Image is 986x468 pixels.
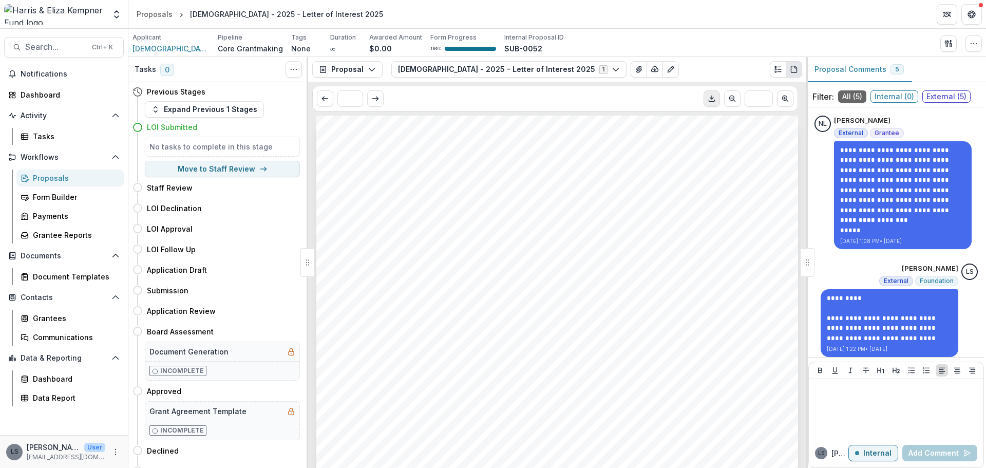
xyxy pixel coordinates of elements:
button: Bold [814,364,826,377]
div: Dashboard [33,373,116,384]
span: External [839,129,863,137]
p: [PERSON_NAME] [27,442,80,453]
span: Contacts [21,293,107,302]
button: Edit as form [662,61,679,78]
button: Align Left [936,364,948,377]
div: Lauren Scott [11,448,18,455]
a: Data Report [16,389,124,406]
span: Nonprofit DBA: [346,268,428,279]
h4: Approved [147,386,181,397]
div: Payments [33,211,116,221]
span: [DATE] [435,283,466,292]
p: [EMAIL_ADDRESS][DOMAIN_NAME] [27,453,105,462]
p: [PERSON_NAME] [834,116,890,126]
a: Dashboard [4,86,124,103]
button: Search... [4,37,124,58]
h4: Application Draft [147,265,207,275]
button: Open Data & Reporting [4,350,124,366]
span: Notifications [21,70,120,79]
span: Data & Reporting [21,354,107,363]
p: [DATE] 1:22 PM • [DATE] [827,345,952,353]
span: 5 [895,66,899,73]
span: [DEMOGRAPHIC_DATA] - 2025 - Letter of Interest [346,228,657,241]
button: Proposal Comments [806,57,912,82]
span: Internal ( 0 ) [870,90,918,103]
div: Proposals [33,173,116,183]
h4: LOI Declination [147,203,202,214]
span: 0 [160,64,174,76]
button: Internal [848,445,898,461]
p: Filter: [812,90,834,103]
a: [DEMOGRAPHIC_DATA][GEOGRAPHIC_DATA] [132,43,210,54]
p: Internal [863,449,892,458]
div: Lauren Scott [818,451,824,456]
button: Notifications [4,66,124,82]
span: All ( 5 ) [838,90,866,103]
h4: LOI Submitted [147,122,197,133]
span: 2025 [346,241,374,254]
p: Pipeline [218,33,242,42]
p: Applicant [132,33,161,42]
h4: LOI Follow Up [147,244,196,255]
span: Foundation [920,277,954,285]
div: Document Templates [33,271,116,282]
button: PDF view [786,61,802,78]
p: Awarded Amount [369,33,422,42]
span: Submitted Date: [346,281,432,292]
div: Ctrl + K [90,42,115,53]
button: Download PDF [704,90,720,107]
p: 100 % [430,45,441,52]
p: Incomplete [160,366,204,376]
button: Ordered List [920,364,933,377]
h4: Declined [147,445,179,456]
button: Open entity switcher [109,4,124,25]
div: Data Report [33,392,116,403]
span: Search... [25,42,86,52]
a: Payments [16,208,124,224]
p: SUB-0052 [504,43,542,54]
a: Grantees [16,310,124,327]
h4: Application Review [147,306,216,316]
button: View Attached Files [631,61,647,78]
p: ∞ [330,43,335,54]
div: Tasks [33,131,116,142]
a: Communications [16,329,124,346]
a: Dashboard [16,370,124,387]
button: Toggle View Cancelled Tasks [286,61,302,78]
p: Core Grantmaking [218,43,283,54]
img: Harris & Eliza Kempner Fund logo [4,4,105,25]
button: Expand Previous 1 Stages [145,101,264,118]
button: Underline [829,364,841,377]
span: Activity [21,111,107,120]
button: Scroll to next page [367,90,384,107]
p: Form Progress [430,33,477,42]
p: [PERSON_NAME] [831,448,848,459]
div: Communications [33,332,116,343]
div: NORMA LOWREY [819,121,827,127]
div: Form Builder [33,192,116,202]
h4: LOI Approval [147,223,193,234]
button: Scroll to next page [777,90,793,107]
p: Tags [291,33,307,42]
a: Proposals [16,170,124,186]
button: Move to Staff Review [145,161,300,177]
span: Grantee [875,129,899,137]
div: Grantees [33,313,116,324]
button: Heading 1 [875,364,887,377]
h3: Tasks [135,65,156,74]
p: [PERSON_NAME] [902,264,958,274]
a: Grantee Reports [16,227,124,244]
button: Add Comment [902,445,977,461]
button: Partners [937,4,957,25]
button: Strike [860,364,872,377]
button: Open Documents [4,248,124,264]
button: Italicize [844,364,857,377]
button: Scroll to previous page [317,90,333,107]
div: Lauren Scott [966,269,974,275]
span: External [884,277,908,285]
a: Tasks [16,128,124,145]
button: Scroll to previous page [724,90,741,107]
span: [DEMOGRAPHIC_DATA][GEOGRAPHIC_DATA] [346,186,724,203]
button: Open Workflows [4,149,124,165]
